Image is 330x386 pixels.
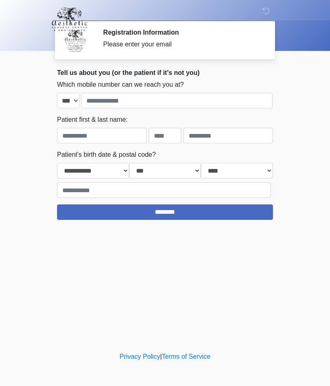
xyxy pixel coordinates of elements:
[63,29,88,53] img: Agent Avatar
[120,353,161,360] a: Privacy Policy
[160,353,162,360] a: |
[162,353,210,360] a: Terms of Service
[57,115,128,125] label: Patient first & last name:
[57,150,156,160] label: Patient's birth date & postal code?
[103,39,261,49] div: Please enter your email
[49,6,90,32] img: Aesthetic Surgery Centre, PLLC Logo
[57,80,184,90] label: Which mobile number can we reach you at?
[57,69,273,77] h2: Tell us about you (or the patient if it's not you)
